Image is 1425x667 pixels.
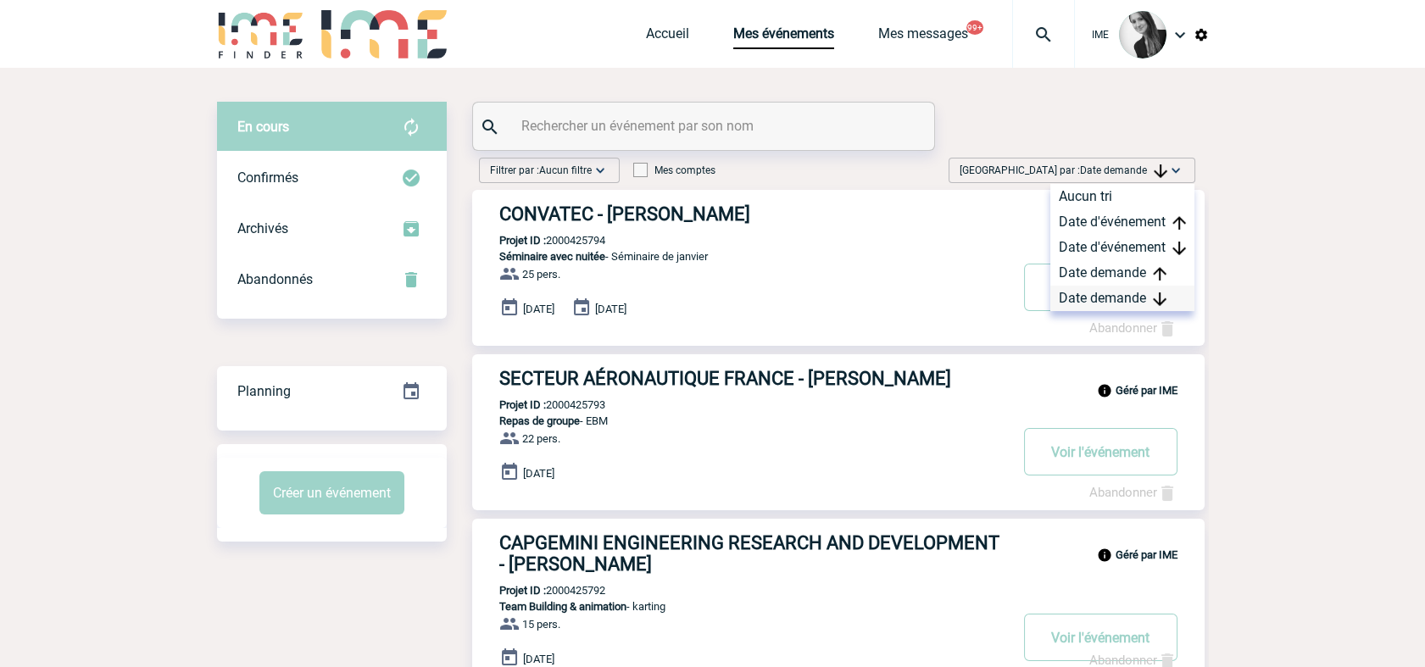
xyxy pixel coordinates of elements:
[523,653,554,665] span: [DATE]
[499,398,546,411] b: Projet ID :
[633,164,715,176] label: Mes comptes
[237,220,288,236] span: Archivés
[1089,485,1177,500] a: Abandonner
[1050,260,1194,286] div: Date demande
[217,10,305,58] img: IME-Finder
[472,414,1008,427] p: - EBM
[522,618,560,631] span: 15 pers.
[960,162,1167,179] span: [GEOGRAPHIC_DATA] par :
[217,203,447,254] div: Retrouvez ici tous les événements que vous avez décidé d'archiver
[522,268,560,281] span: 25 pers.
[499,532,1008,575] h3: CAPGEMINI ENGINEERING RESEARCH AND DEVELOPMENT - [PERSON_NAME]
[259,471,404,514] button: Créer un événement
[472,584,605,597] p: 2000425792
[1050,209,1194,235] div: Date d'événement
[1119,11,1166,58] img: 101050-0.jpg
[472,368,1205,389] a: SECTEUR AÉRONAUTIQUE FRANCE - [PERSON_NAME]
[733,25,834,49] a: Mes événements
[1116,384,1177,397] b: Géré par IME
[539,164,592,176] span: Aucun filtre
[1024,614,1177,661] button: Voir l'événement
[1167,162,1184,179] img: baseline_expand_more_white_24dp-b.png
[472,203,1205,225] a: CONVATEC - [PERSON_NAME]
[472,234,605,247] p: 2000425794
[517,114,894,138] input: Rechercher un événement par son nom
[237,170,298,186] span: Confirmés
[1153,292,1166,306] img: arrow_downward.png
[523,467,554,480] span: [DATE]
[237,119,289,135] span: En cours
[499,234,546,247] b: Projet ID :
[1172,216,1186,230] img: arrow_upward.png
[1050,235,1194,260] div: Date d'événement
[499,600,626,613] span: Team Building & animation
[1050,184,1194,209] div: Aucun tri
[1024,428,1177,475] button: Voir l'événement
[490,162,592,179] span: Filtrer par :
[878,25,968,49] a: Mes messages
[1097,383,1112,398] img: info_black_24dp.svg
[217,365,447,415] a: Planning
[1097,547,1112,563] img: info_black_24dp.svg
[1116,548,1177,561] b: Géré par IME
[499,203,1008,225] h3: CONVATEC - [PERSON_NAME]
[1089,320,1177,336] a: Abandonner
[472,250,1008,263] p: - Séminaire de janvier
[522,432,560,445] span: 22 pers.
[472,600,1008,613] p: - karting
[1172,242,1186,255] img: arrow_downward.png
[499,414,580,427] span: Repas de groupe
[1050,286,1194,311] div: Date demande
[217,102,447,153] div: Retrouvez ici tous vos évènements avant confirmation
[966,20,983,35] button: 99+
[472,532,1205,575] a: CAPGEMINI ENGINEERING RESEARCH AND DEVELOPMENT - [PERSON_NAME]
[1153,267,1166,281] img: arrow_upward.png
[237,271,313,287] span: Abandonnés
[499,368,1008,389] h3: SECTEUR AÉRONAUTIQUE FRANCE - [PERSON_NAME]
[217,366,447,417] div: Retrouvez ici tous vos événements organisés par date et état d'avancement
[499,250,605,263] span: Séminaire avec nuitée
[1024,264,1177,311] button: Voir l'événement
[523,303,554,315] span: [DATE]
[646,25,689,49] a: Accueil
[595,303,626,315] span: [DATE]
[1092,29,1109,41] span: IME
[217,254,447,305] div: Retrouvez ici tous vos événements annulés
[472,398,605,411] p: 2000425793
[237,383,291,399] span: Planning
[499,584,546,597] b: Projet ID :
[1154,164,1167,178] img: arrow_downward.png
[1080,164,1167,176] span: Date demande
[592,162,609,179] img: baseline_expand_more_white_24dp-b.png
